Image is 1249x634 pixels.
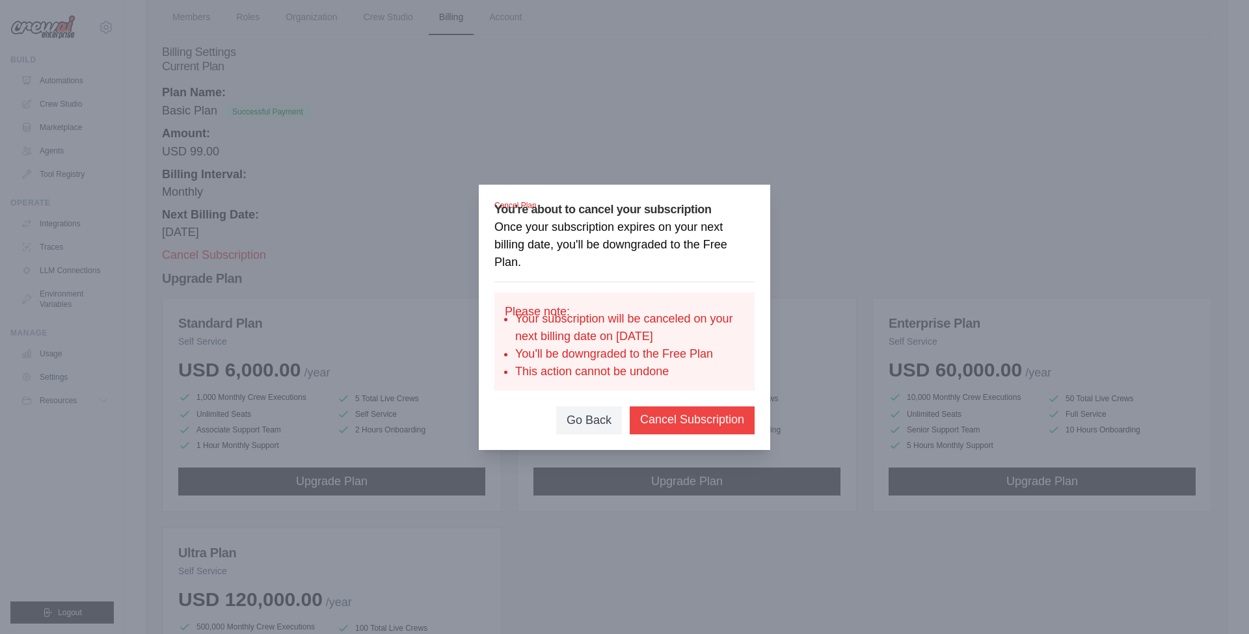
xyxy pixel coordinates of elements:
button: Cancel Subscription [640,411,744,429]
h3: You're about to cancel your subscription [494,200,755,218]
li: You'll be downgraded to the Free Plan [515,345,744,363]
li: Your subscription will be canceled on your next billing date on [DATE] [515,310,744,345]
p: Once your subscription expires on your next billing date, you'll be downgraded to the Free Plan. [494,218,755,271]
p: Please note: [505,303,744,321]
li: This action cannot be undone [515,363,744,380]
iframe: Chat Widget [1184,572,1249,634]
button: Go Back [567,412,611,429]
